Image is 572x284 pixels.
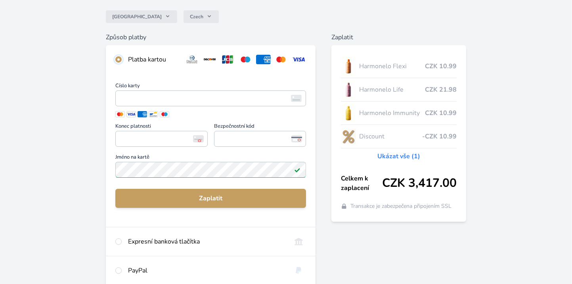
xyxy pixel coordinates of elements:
[256,55,271,64] img: amex.svg
[425,108,457,118] span: CZK 10.99
[193,135,204,142] img: Konec platnosti
[350,202,451,210] span: Transakce je zabezpečena připojením SSL
[291,266,306,275] img: paypal.svg
[425,85,457,94] span: CZK 21.98
[115,83,306,90] span: Číslo karty
[115,124,208,131] span: Konec platnosti
[291,55,306,64] img: visa.svg
[359,108,425,118] span: Harmonelo Immunity
[341,174,382,193] span: Celkem k zaplacení
[190,13,203,20] span: Czech
[359,61,425,71] span: Harmonelo Flexi
[422,132,457,141] span: -CZK 10.99
[119,93,302,104] iframe: Iframe pro číslo karty
[115,189,306,208] button: Zaplatit
[359,132,422,141] span: Discount
[106,10,177,23] button: [GEOGRAPHIC_DATA]
[185,55,199,64] img: diners.svg
[115,162,306,178] input: Jméno na kartěPlatné pole
[128,266,285,275] div: PayPal
[238,55,253,64] img: maestro.svg
[274,55,289,64] img: mc.svg
[184,10,219,23] button: Czech
[425,61,457,71] span: CZK 10.99
[106,33,316,42] h6: Způsob platby
[203,55,217,64] img: discover.svg
[119,133,204,144] iframe: Iframe pro datum vypršení platnosti
[122,194,300,203] span: Zaplatit
[291,95,302,102] img: card
[214,124,306,131] span: Bezpečnostní kód
[128,237,285,246] div: Expresní banková tlačítka
[218,133,303,144] iframe: Iframe pro bezpečnostní kód
[291,237,306,246] img: onlineBanking_CZ.svg
[359,85,425,94] span: Harmonelo Life
[382,176,457,190] span: CZK 3,417.00
[341,127,356,146] img: discount-lo.png
[115,155,306,162] span: Jméno na kartě
[294,167,300,173] img: Platné pole
[341,56,356,76] img: CLEAN_FLEXI_se_stinem_x-hi_(1)-lo.jpg
[331,33,466,42] h6: Zaplatit
[341,103,356,123] img: IMMUNITY_se_stinem_x-lo.jpg
[341,80,356,100] img: CLEAN_LIFE_se_stinem_x-lo.jpg
[128,55,178,64] div: Platba kartou
[377,152,420,161] a: Ukázat vše (1)
[220,55,235,64] img: jcb.svg
[112,13,162,20] span: [GEOGRAPHIC_DATA]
